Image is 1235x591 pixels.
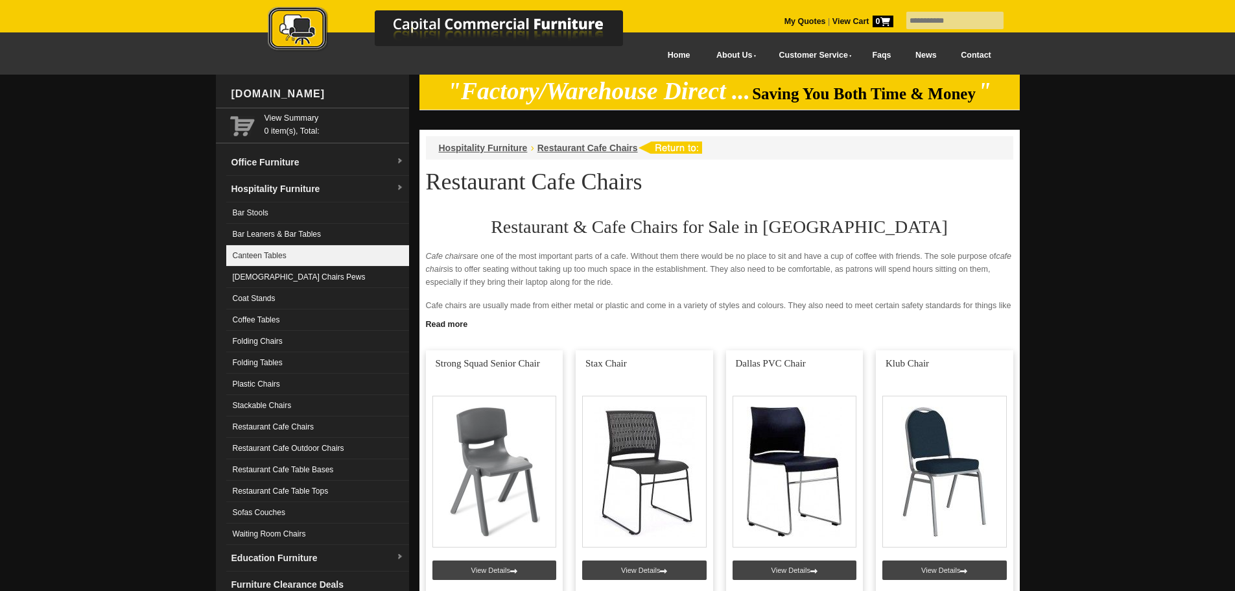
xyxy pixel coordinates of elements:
[232,6,686,58] a: Capital Commercial Furniture Logo
[396,158,404,165] img: dropdown
[447,78,750,104] em: "Factory/Warehouse Direct ...
[226,288,409,309] a: Coat Stands
[426,169,1013,194] h1: Restaurant Cafe Chairs
[752,85,976,103] span: Saving You Both Time & Money
[226,245,409,267] a: Canteen Tables
[226,438,409,459] a: Restaurant Cafe Outdoor Chairs
[784,17,826,26] a: My Quotes
[426,217,1013,237] h2: Restaurant & Cafe Chairs for Sale in [GEOGRAPHIC_DATA]
[265,112,404,136] span: 0 item(s), Total:
[419,315,1020,331] a: Click to read more
[226,149,409,176] a: Office Furnituredropdown
[226,374,409,395] a: Plastic Chairs
[396,553,404,561] img: dropdown
[702,41,764,70] a: About Us
[426,250,1013,289] p: are one of the most important parts of a cafe. Without them there would be no place to sit and ha...
[265,112,404,125] a: View Summary
[226,481,409,502] a: Restaurant Cafe Table Tops
[832,17,893,26] strong: View Cart
[426,299,1013,338] p: Cafe chairs are usually made from either metal or plastic and come in a variety of styles and col...
[226,502,409,524] a: Sofas Couches
[638,141,702,154] img: return to
[439,143,528,153] a: Hospitality Furniture
[226,176,409,202] a: Hospitality Furnituredropdown
[830,17,893,26] a: View Cart0
[226,331,409,352] a: Folding Chairs
[226,75,409,114] div: [DOMAIN_NAME]
[226,267,409,288] a: [DEMOGRAPHIC_DATA] Chairs Pews
[537,143,638,153] a: Restaurant Cafe Chairs
[226,459,409,481] a: Restaurant Cafe Table Bases
[873,16,893,27] span: 0
[226,524,409,545] a: Waiting Room Chairs
[226,416,409,438] a: Restaurant Cafe Chairs
[860,41,904,70] a: Faqs
[764,41,860,70] a: Customer Service
[426,252,467,261] em: Cafe chairs
[978,78,991,104] em: "
[396,184,404,192] img: dropdown
[226,395,409,416] a: Stackable Chairs
[232,6,686,54] img: Capital Commercial Furniture Logo
[226,352,409,374] a: Folding Tables
[948,41,1003,70] a: Contact
[226,545,409,572] a: Education Furnituredropdown
[226,224,409,245] a: Bar Leaners & Bar Tables
[530,141,534,154] li: ›
[903,41,948,70] a: News
[226,309,409,331] a: Coffee Tables
[226,202,409,224] a: Bar Stools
